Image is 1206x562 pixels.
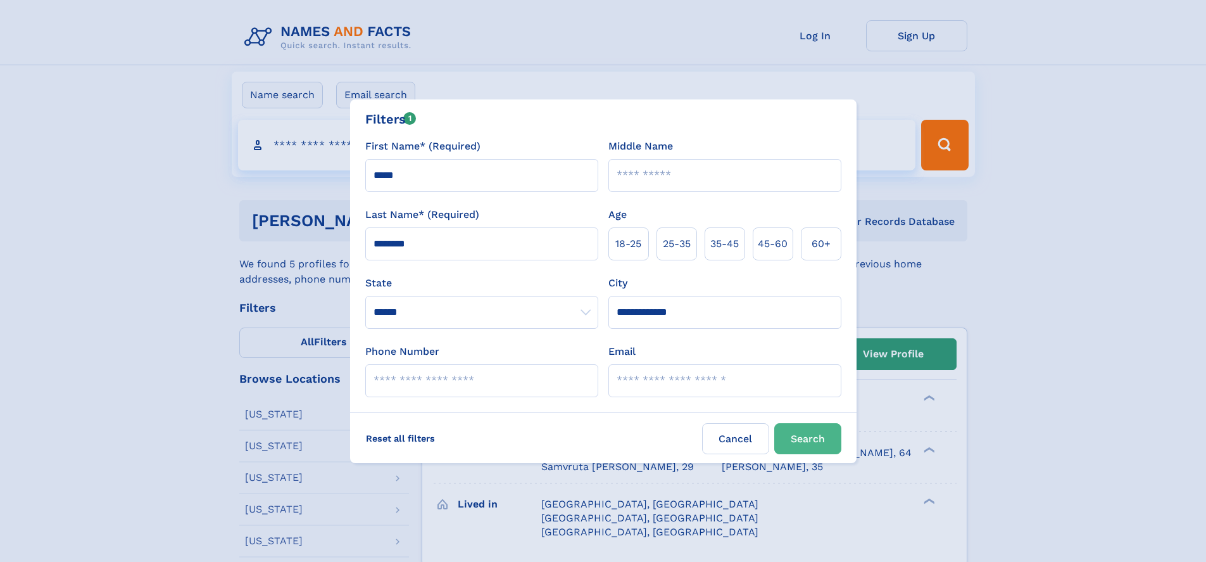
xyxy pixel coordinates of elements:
span: 45‑60 [758,236,788,252]
span: 60+ [812,236,831,252]
div: Filters [365,110,417,129]
button: Search [774,423,841,454]
span: 25‑35 [663,236,691,252]
label: Cancel [702,423,769,454]
span: 35‑45 [710,236,739,252]
label: Middle Name [608,139,673,154]
label: Last Name* (Required) [365,207,479,222]
label: State [365,276,598,291]
label: Reset all filters [358,423,443,454]
label: Email [608,344,636,359]
label: City [608,276,627,291]
label: Phone Number [365,344,439,359]
label: First Name* (Required) [365,139,481,154]
span: 18‑25 [615,236,641,252]
label: Age [608,207,627,222]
